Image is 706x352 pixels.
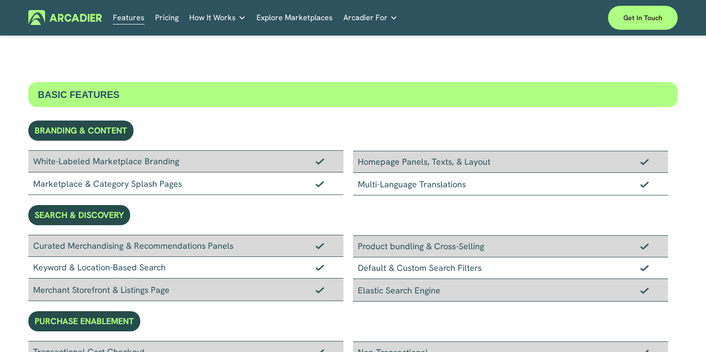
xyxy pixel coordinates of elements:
div: White-Labeled Marketplace Branding [28,150,343,172]
img: Checkmark [640,265,649,271]
div: Keyword & Location-Based Search [28,257,343,279]
div: Multi-Language Translations [353,173,668,195]
div: Marketplace & Category Splash Pages [28,172,343,195]
a: Get in touch [608,6,678,30]
div: Product bundling & Cross-Selling [353,235,668,257]
img: Checkmark [640,181,649,188]
span: How It Works [189,11,236,24]
img: Arcadier [28,10,102,25]
div: Elastic Search Engine [353,279,668,302]
div: Merchant Storefront & Listings Page [28,279,343,301]
div: Default & Custom Search Filters [353,257,668,279]
a: Explore Marketplaces [256,10,333,25]
img: Checkmark [316,181,324,187]
span: Arcadier For [343,11,388,24]
div: BASIC FEATURES [28,82,678,107]
img: Checkmark [316,287,324,293]
div: SEARCH & DISCOVERY [28,205,130,225]
div: BRANDING & CONTENT [28,121,134,141]
a: folder dropdown [343,10,398,25]
img: Checkmark [316,243,324,249]
img: Checkmark [640,243,649,250]
a: Pricing [155,10,179,25]
div: Curated Merchandising & Recommendations Panels [28,235,343,257]
div: PURCHASE ENABLEMENT [28,311,140,331]
img: Checkmark [640,158,649,165]
img: Checkmark [316,264,324,271]
img: Checkmark [316,158,324,165]
a: Features [113,10,145,25]
img: Checkmark [640,287,649,294]
div: Homepage Panels, Texts, & Layout [353,151,668,173]
a: folder dropdown [189,10,246,25]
